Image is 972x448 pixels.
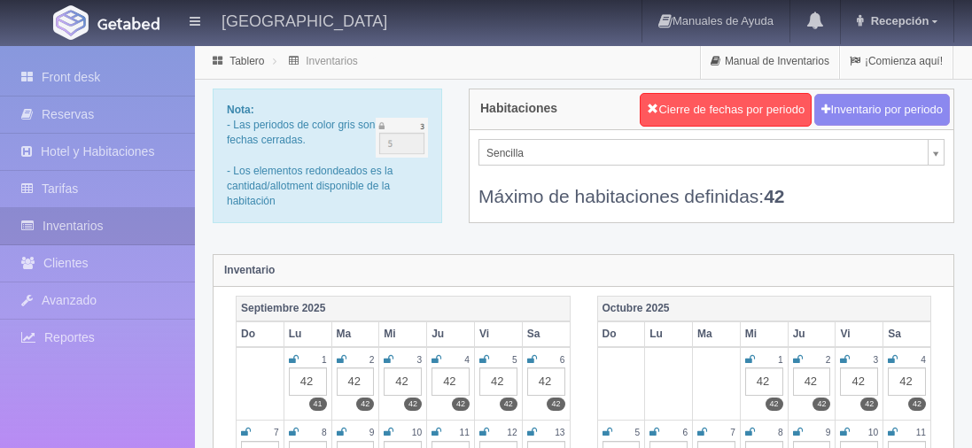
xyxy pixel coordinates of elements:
[512,355,517,365] small: 5
[356,398,374,411] label: 42
[237,296,571,321] th: Septiembre 2025
[745,367,783,396] div: 42
[547,398,564,411] label: 42
[507,428,517,437] small: 12
[237,321,284,347] th: Do
[464,355,470,365] small: 4
[331,321,379,347] th: Ma
[480,102,557,115] h4: Habitaciones
[460,428,470,437] small: 11
[597,321,645,347] th: Do
[645,321,693,347] th: Lu
[778,428,783,437] small: 8
[635,428,641,437] small: 5
[522,321,570,347] th: Sa
[868,428,878,437] small: 10
[693,321,741,347] th: Ma
[412,428,422,437] small: 10
[730,428,735,437] small: 7
[766,398,783,411] label: 42
[788,321,836,347] th: Ju
[764,186,784,206] b: 42
[908,398,926,411] label: 42
[224,264,275,276] strong: Inventario
[384,367,422,396] div: 42
[555,428,564,437] small: 13
[867,14,929,27] span: Recepción
[337,367,375,396] div: 42
[427,321,475,347] th: Ju
[289,367,327,396] div: 42
[369,428,375,437] small: 9
[874,355,879,365] small: 3
[404,398,422,411] label: 42
[369,355,375,365] small: 2
[284,321,331,347] th: Lu
[836,321,883,347] th: Vi
[309,398,327,411] label: 41
[97,17,159,30] img: Getabed
[478,139,945,166] a: Sencilla
[274,428,279,437] small: 7
[527,367,565,396] div: 42
[486,140,921,166] span: Sencilla
[597,296,931,321] th: Octubre 2025
[888,367,926,396] div: 42
[883,321,931,347] th: Sa
[840,367,878,396] div: 42
[306,55,358,67] a: Inventarios
[814,94,949,127] button: Inventario por periodo
[826,355,831,365] small: 2
[740,321,788,347] th: Mi
[53,5,89,40] img: Getabed
[452,398,470,411] label: 42
[213,89,442,223] div: - Las periodos de color gris son fechas cerradas. - Los elementos redondeados es la cantidad/allo...
[701,44,839,79] a: Manual de Inventarios
[860,398,878,411] label: 42
[640,93,812,127] button: Cierre de fechas por periodo
[322,428,327,437] small: 8
[416,355,422,365] small: 3
[840,44,953,79] a: ¡Comienza aquí!
[322,355,327,365] small: 1
[432,367,470,396] div: 42
[560,355,565,365] small: 6
[376,118,428,158] img: cutoff.png
[813,398,830,411] label: 42
[500,398,517,411] label: 42
[793,367,831,396] div: 42
[778,355,783,365] small: 1
[379,321,427,347] th: Mi
[921,355,926,365] small: 4
[479,367,517,396] div: 42
[222,9,387,31] h4: [GEOGRAPHIC_DATA]
[229,55,264,67] a: Tablero
[682,428,688,437] small: 6
[826,428,831,437] small: 9
[227,104,254,116] b: Nota:
[478,166,945,209] div: Máximo de habitaciones definidas:
[474,321,522,347] th: Vi
[916,428,926,437] small: 11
